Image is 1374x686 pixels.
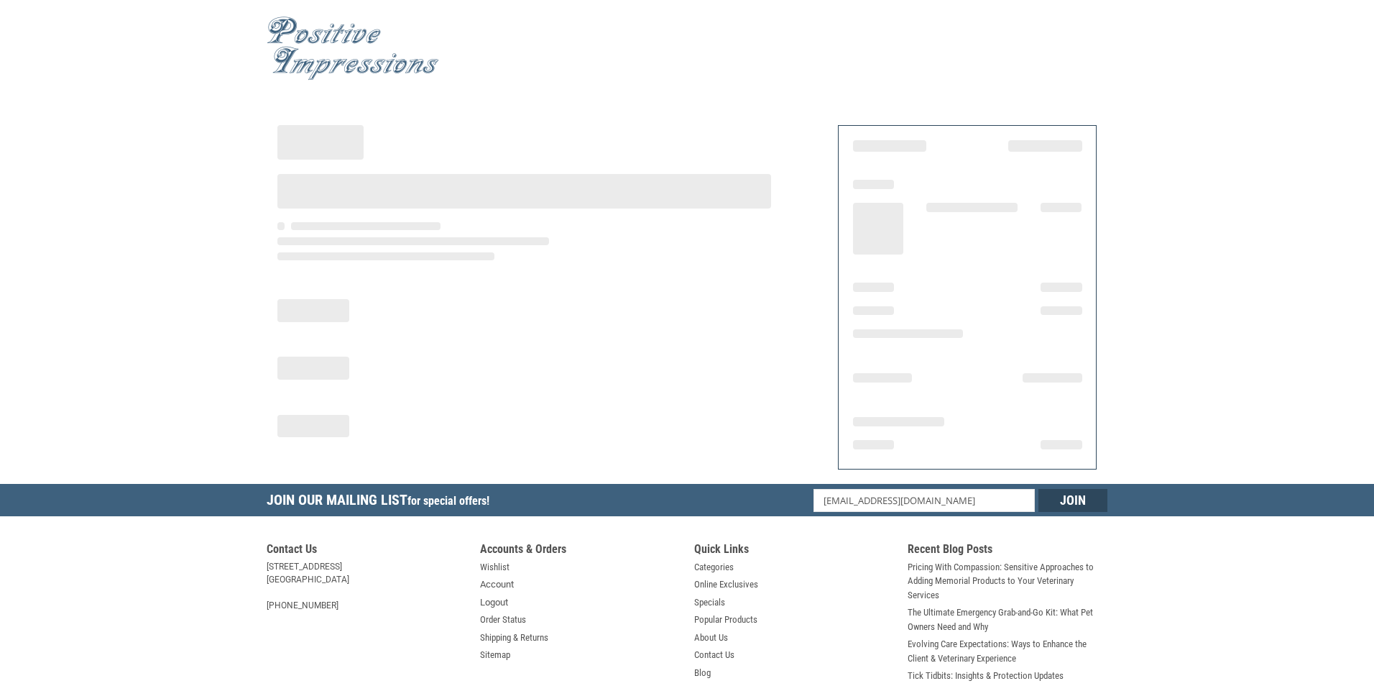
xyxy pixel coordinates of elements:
h5: Join Our Mailing List [267,484,497,521]
a: The Ultimate Emergency Grab-and-Go Kit: What Pet Owners Need and Why [908,605,1107,634]
a: Specials [694,595,725,610]
a: Popular Products [694,613,757,627]
a: Blog [694,666,711,680]
img: Positive Impressions [267,17,439,81]
a: Sitemap [480,648,510,662]
h5: Recent Blog Posts [908,542,1107,560]
a: Evolving Care Expectations: Ways to Enhance the Client & Veterinary Experience [908,637,1107,665]
a: Account [480,577,514,592]
a: Categories [694,560,734,575]
span: for special offers! [407,494,489,508]
a: Pricing With Compassion: Sensitive Approaches to Adding Memorial Products to Your Veterinary Serv... [908,560,1107,603]
input: Email [813,489,1036,512]
a: Online Exclusives [694,577,758,592]
a: Order Status [480,613,526,627]
a: About Us [694,631,728,645]
h5: Accounts & Orders [480,542,680,560]
a: Contact Us [694,648,734,662]
a: Logout [480,595,508,610]
address: [STREET_ADDRESS] [GEOGRAPHIC_DATA] [PHONE_NUMBER] [267,560,466,612]
a: Wishlist [480,560,510,575]
input: Join [1038,489,1107,512]
a: Shipping & Returns [480,631,548,645]
h5: Quick Links [694,542,894,560]
h5: Contact Us [267,542,466,560]
a: Tick Tidbits: Insights & Protection Updates [908,669,1064,683]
